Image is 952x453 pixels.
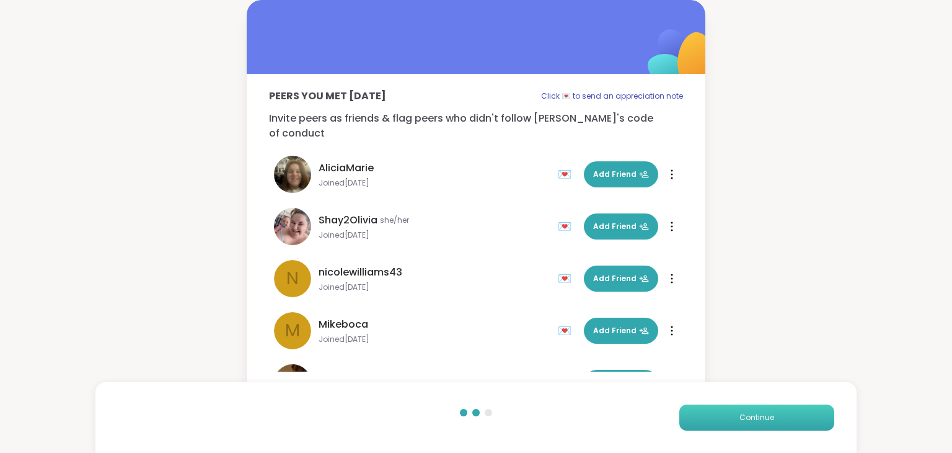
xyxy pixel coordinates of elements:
span: Continue [739,412,774,423]
span: n [286,266,299,292]
span: Add Friend [593,325,649,336]
button: Add Friend [584,370,658,396]
span: Joined [DATE] [319,178,550,188]
span: Joined [DATE] [319,282,550,292]
p: Click 💌 to send an appreciation note [541,89,683,104]
span: M [285,318,300,344]
span: she/her [380,215,409,225]
button: Continue [679,405,834,431]
img: Shay2Olivia [274,208,311,245]
p: Peers you met [DATE] [269,89,386,104]
span: Joined [DATE] [319,334,550,344]
span: nicolewilliams43 [319,265,402,280]
div: 💌 [558,217,576,236]
button: Add Friend [584,266,658,292]
button: Add Friend [584,318,658,344]
p: Invite peers as friends & flag peers who didn't follow [PERSON_NAME]'s code of conduct [269,111,683,141]
div: 💌 [558,269,576,289]
button: Add Friend [584,213,658,240]
div: 💌 [558,321,576,341]
div: 💌 [558,164,576,184]
span: Vici [319,369,337,384]
img: Vici [274,364,311,401]
span: Joined [DATE] [319,230,550,240]
button: Add Friend [584,161,658,187]
span: AliciaMarie [319,161,374,176]
span: Add Friend [593,169,649,180]
span: Mikeboca [319,317,368,332]
span: Shay2Olivia [319,213,377,228]
span: Add Friend [593,273,649,284]
span: Add Friend [593,221,649,232]
img: AliciaMarie [274,156,311,193]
